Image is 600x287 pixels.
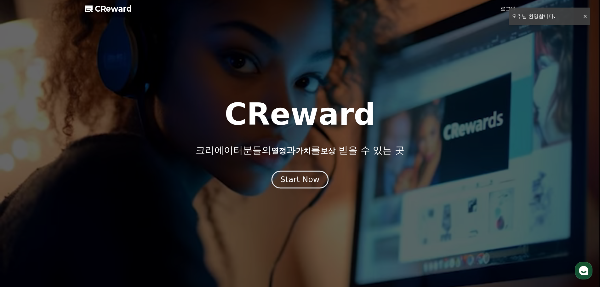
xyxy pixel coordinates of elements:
a: 대화 [42,200,81,215]
a: 홈 [2,200,42,215]
span: 홈 [20,209,24,214]
a: 로그인 [500,5,516,13]
span: 열정 [271,146,286,155]
span: 설정 [97,209,105,214]
button: Start Now [271,170,329,188]
h1: CReward [225,99,375,129]
span: 가치 [296,146,311,155]
span: CReward [95,4,132,14]
div: Start Now [280,174,319,185]
p: 크리에이터분들의 과 를 받을 수 있는 곳 [196,145,404,156]
a: CReward [85,4,132,14]
span: 보상 [320,146,335,155]
span: 대화 [58,210,65,215]
a: 설정 [81,200,121,215]
a: Start Now [273,177,327,183]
